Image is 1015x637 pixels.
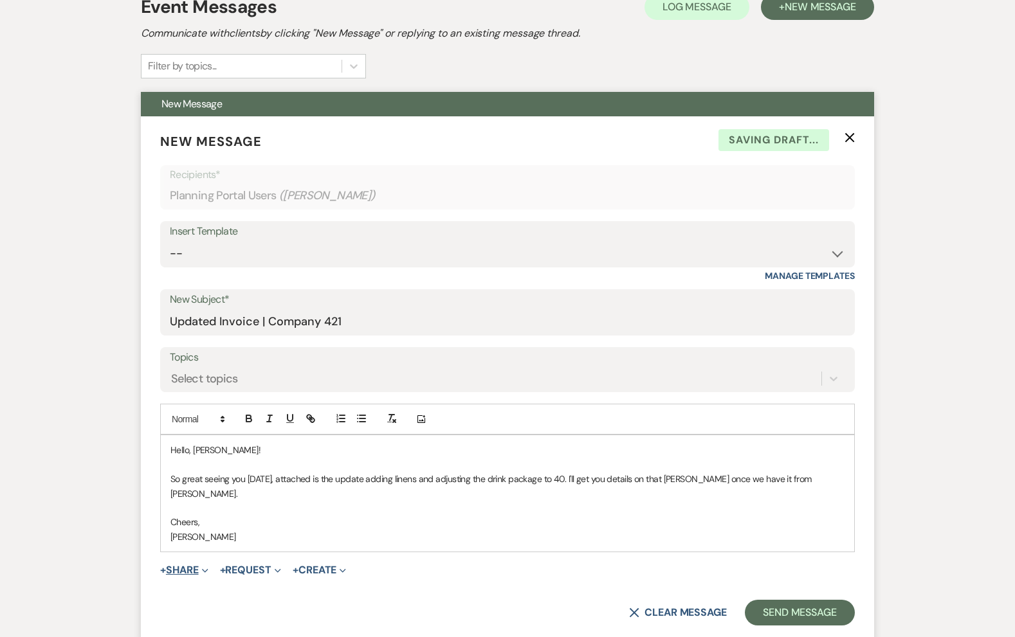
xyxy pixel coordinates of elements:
[160,565,208,575] button: Share
[170,166,845,183] p: Recipients*
[293,565,346,575] button: Create
[170,515,845,529] p: Cheers,
[160,133,262,150] span: New Message
[148,58,217,74] div: Filter by topics...
[170,291,845,309] label: New Subject*
[745,600,855,625] button: Send Message
[220,565,281,575] button: Request
[160,565,166,575] span: +
[170,183,845,208] div: Planning Portal Users
[718,129,829,151] span: Saving draft...
[765,270,855,282] a: Manage Templates
[170,222,845,241] div: Insert Template
[170,530,845,544] p: [PERSON_NAME]
[170,348,845,367] label: Topics
[220,565,226,575] span: +
[279,187,376,204] span: ( [PERSON_NAME] )
[161,97,222,111] span: New Message
[170,472,845,501] p: So great seeing you [DATE], attached is the update adding linens and adjusting the drink package ...
[171,370,238,388] div: Select topics
[293,565,298,575] span: +
[141,26,874,41] h2: Communicate with clients by clicking "New Message" or replying to an existing message thread.
[629,607,727,618] button: Clear message
[170,443,845,457] p: Hello, [PERSON_NAME]!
